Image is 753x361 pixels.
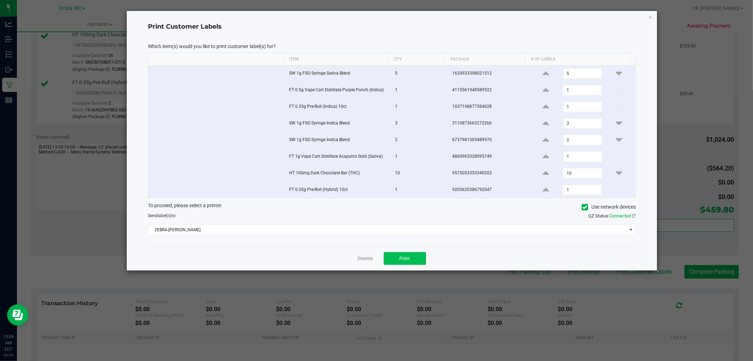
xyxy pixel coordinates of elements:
td: 5 [391,65,448,82]
div: To proceed, please select a printer. [143,202,641,212]
td: 1 [391,149,448,165]
td: SW 1g FSO Syringe Sativa Blend [285,65,391,82]
th: Qty [388,53,444,65]
td: 10 [391,165,448,182]
span: ZEBRA-[PERSON_NAME] [148,225,627,235]
td: 1 [391,182,448,198]
iframe: Resource center [7,304,28,326]
td: 1 [391,99,448,115]
span: label(s) [157,213,172,218]
td: 9203620386792047 [448,182,530,198]
button: Print [384,252,426,265]
td: 3110873663272266 [448,115,530,132]
td: 1620933398021512 [448,65,530,82]
td: 3 [391,115,448,132]
td: 4860965328095749 [448,149,530,165]
td: 2 [391,132,448,149]
span: Connected [609,213,631,219]
td: FT 1g Vape Cart Distillate Acapulco Gold (Sativa) [285,149,391,165]
a: Dismiss [358,256,373,262]
h4: Print Customer Labels [148,22,636,31]
span: Send to: [148,213,177,218]
span: Print [400,256,410,261]
td: 4115561948589522 [448,82,530,99]
td: 1 [391,82,448,99]
td: FT 0.35g Pre-Roll (Hybrid) 10ct [285,182,391,198]
td: FT 0.5g Vape Cart Distillate Purple Punch (Indica) [285,82,391,99]
span: QZ Status: [588,213,636,219]
th: Package [444,53,525,65]
td: 6737981503489970 [448,132,530,149]
td: FT 0.35g Pre-Roll (Indica) 10ct [285,99,391,115]
td: SW 1g FSO Syringe Indica Blend [285,115,391,132]
th: Item [283,53,388,65]
p: Which item(s) would you like to print customer label(s) for? [148,43,636,50]
td: 1037198877584028 [448,99,530,115]
td: HT 100mg Dark Chocolate Bar (THC) [285,165,391,182]
label: Use network devices [582,203,636,211]
td: 9575053353340203 [448,165,530,182]
td: SW 1g FSO Syringe Indica Blend [285,132,391,149]
th: # of labels [525,53,629,65]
